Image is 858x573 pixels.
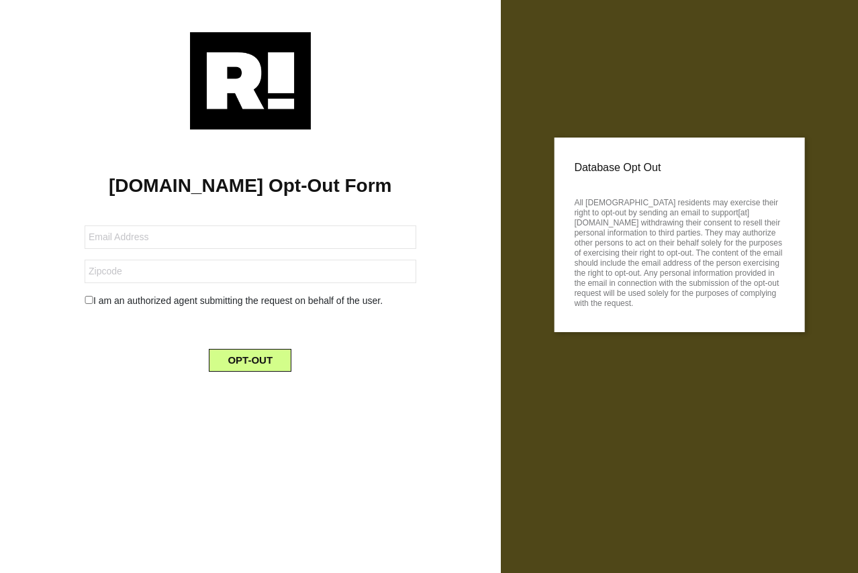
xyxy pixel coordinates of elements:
p: All [DEMOGRAPHIC_DATA] residents may exercise their right to opt-out by sending an email to suppo... [574,194,784,309]
button: OPT-OUT [209,349,291,372]
h1: [DOMAIN_NAME] Opt-Out Form [20,174,481,197]
img: Retention.com [190,32,311,129]
input: Email Address [85,225,416,249]
div: I am an authorized agent submitting the request on behalf of the user. [75,294,426,308]
p: Database Opt Out [574,158,784,178]
input: Zipcode [85,260,416,283]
